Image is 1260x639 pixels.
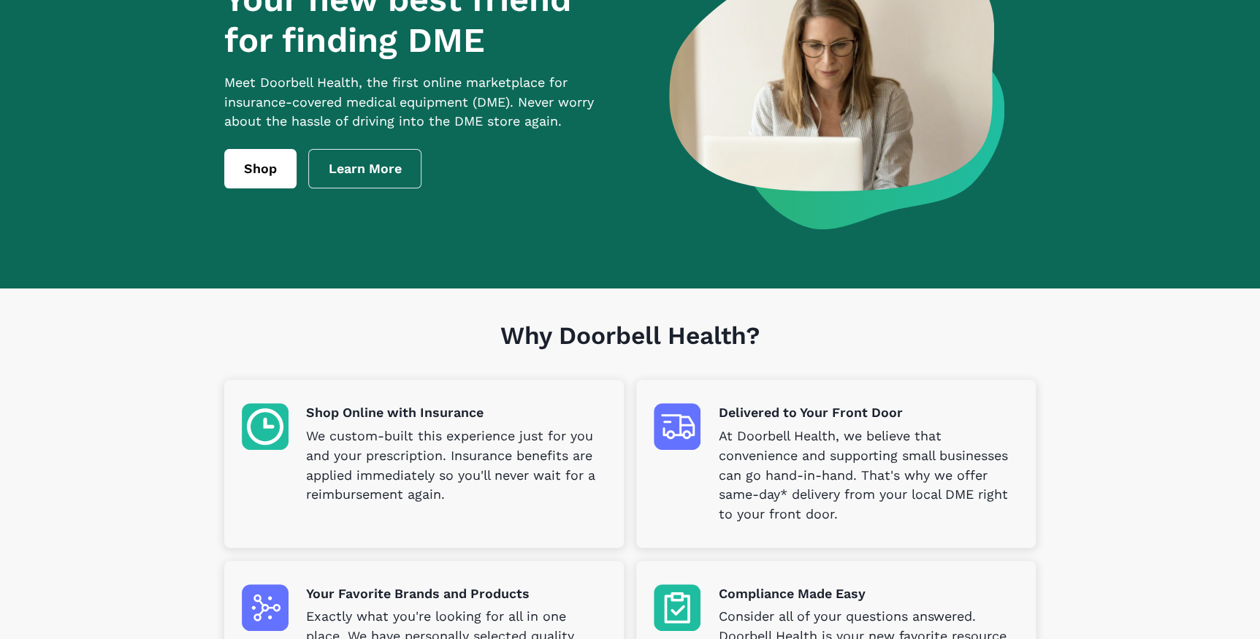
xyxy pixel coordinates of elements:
p: At Doorbell Health, we believe that convenience and supporting small businesses can go hand-in-ha... [718,426,1018,524]
a: Shop [224,149,297,188]
img: Shop Online with Insurance icon [242,403,289,450]
p: Delivered to Your Front Door [718,403,1018,423]
p: Shop Online with Insurance [306,403,606,423]
img: Your Favorite Brands and Products icon [242,584,289,631]
img: Compliance Made Easy icon [654,584,700,631]
p: Your Favorite Brands and Products [306,584,606,604]
p: Compliance Made Easy [718,584,1018,604]
p: We custom-built this experience just for you and your prescription. Insurance benefits are applie... [306,426,606,505]
p: Meet Doorbell Health, the first online marketplace for insurance-covered medical equipment (DME).... [224,73,622,132]
a: Learn More [308,149,422,188]
img: Delivered to Your Front Door icon [654,403,700,450]
h1: Why Doorbell Health? [224,321,1036,380]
